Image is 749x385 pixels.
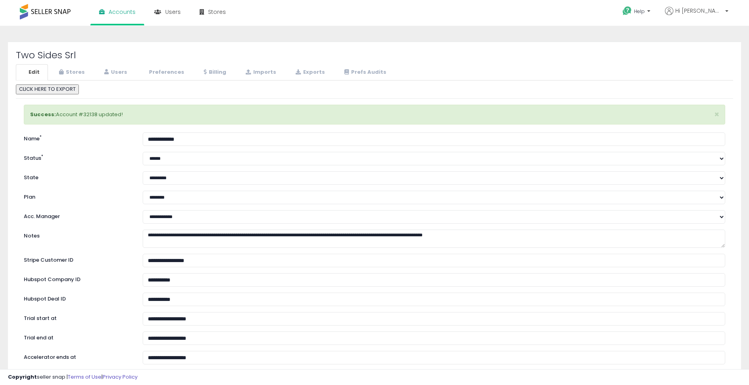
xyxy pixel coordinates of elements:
label: Stripe Customer ID [18,254,137,264]
label: Hubspot Deal ID [18,293,137,303]
a: Privacy Policy [103,373,138,381]
a: Imports [235,64,285,80]
label: Trial end at [18,331,137,342]
a: Edit [16,64,48,80]
strong: Success: [30,111,56,118]
h2: Two Sides Srl [16,50,733,60]
label: State [18,171,137,182]
label: Plan [18,191,137,201]
a: Hi [PERSON_NAME] [665,7,728,25]
a: Exports [285,64,333,80]
span: Hi [PERSON_NAME] [675,7,723,15]
label: Status [18,152,137,162]
label: Notes [18,230,137,240]
span: Accounts [109,8,136,16]
label: Accelerator ends at [18,351,137,361]
span: Help [634,8,645,15]
div: seller snap | | [8,374,138,381]
label: Trial start at [18,312,137,322]
button: × [714,110,719,119]
a: Terms of Use [68,373,101,381]
label: Name [18,132,137,143]
span: Stores [208,8,226,16]
div: Account #32138 updated! [24,105,725,125]
a: Billing [193,64,235,80]
a: Preferences [136,64,193,80]
strong: Copyright [8,373,37,381]
a: Prefs Audits [334,64,395,80]
a: Stores [49,64,93,80]
a: Users [94,64,136,80]
i: Get Help [622,6,632,16]
label: Acc. Manager [18,210,137,220]
label: Hubspot Company ID [18,273,137,283]
button: CLICK HERE TO EXPORT [16,84,79,94]
span: Users [165,8,181,16]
